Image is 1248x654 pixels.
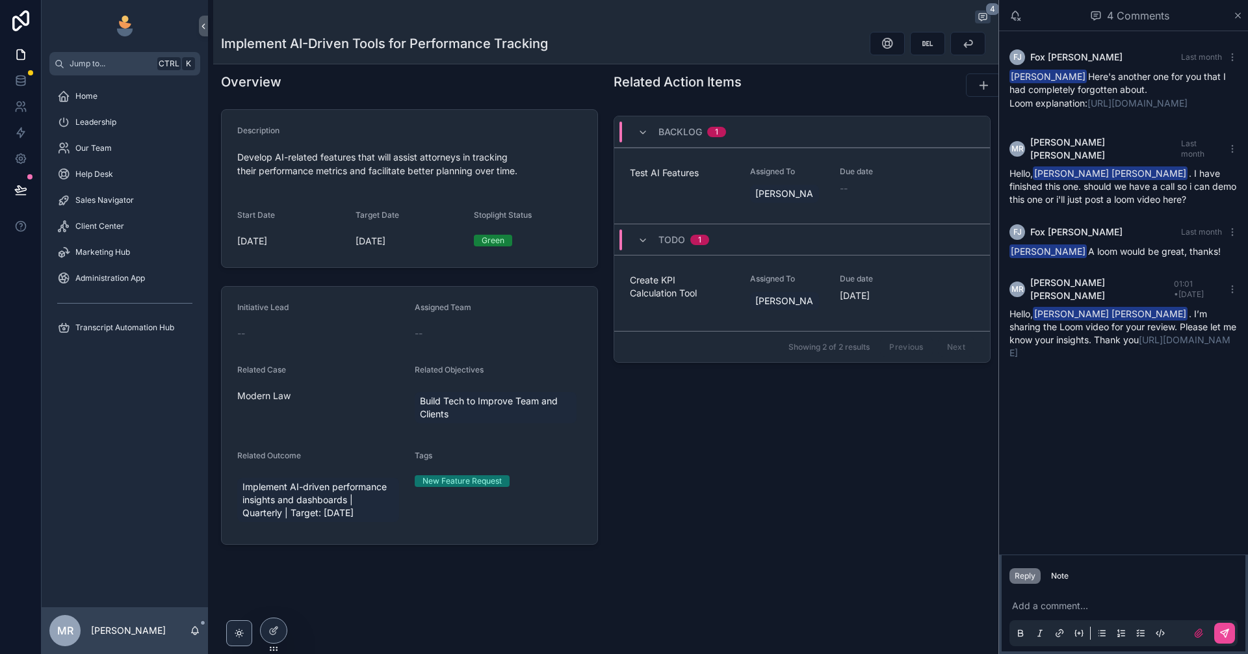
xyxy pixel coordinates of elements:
[614,255,990,331] a: Create KPI Calculation ToolAssigned To[PERSON_NAME]Due date[DATE]
[415,392,577,423] a: Build Tech to Improve Team and Clients
[415,327,422,340] span: --
[614,73,742,91] h1: Related Action Items
[237,150,582,177] p: Develop AI-related features that will assist attorneys in tracking their performance metrics and ...
[237,478,399,522] a: Implement AI-driven performance insights and dashboards | Quarterly | Target: [DATE]
[1107,8,1169,23] span: 4 Comments
[1009,244,1087,258] span: [PERSON_NAME]
[840,289,870,302] p: [DATE]
[237,327,245,340] span: --
[49,52,200,75] button: Jump to...CtrlK
[1030,276,1174,302] span: [PERSON_NAME] [PERSON_NAME]
[630,166,734,179] span: Test AI Features
[614,148,990,224] a: Test AI FeaturesAssigned To[PERSON_NAME]Due date--
[1174,279,1204,299] span: 01:01 • [DATE]
[1013,227,1022,237] span: FJ
[630,274,734,300] span: Create KPI Calculation Tool
[1009,308,1236,358] span: Hello, . I’m sharing the Loom video for your review. Please let me know your insights. Thank you
[1013,52,1022,62] span: FJ
[474,210,532,220] span: Stoplight Status
[975,10,991,26] button: 4
[70,59,152,69] span: Jump to...
[840,182,848,195] span: --
[1033,307,1188,320] span: [PERSON_NAME] [PERSON_NAME]
[698,235,701,245] div: 1
[237,389,291,402] span: Modern Law
[49,111,200,134] a: Leadership
[1181,227,1222,237] span: Last month
[750,274,825,284] span: Assigned To
[49,241,200,264] a: Marketing Hub
[75,169,113,179] span: Help Desk
[75,91,97,101] span: Home
[237,210,275,220] span: Start Date
[49,85,200,108] a: Home
[242,480,394,519] span: Implement AI-driven performance insights and dashboards | Quarterly | Target: [DATE]
[1087,98,1188,109] a: [URL][DOMAIN_NAME]
[715,127,718,137] div: 1
[237,365,286,374] span: Related Case
[1011,284,1024,294] span: MR
[1009,568,1041,584] button: Reply
[49,163,200,186] a: Help Desk
[237,125,279,135] span: Description
[750,185,820,203] a: [PERSON_NAME]
[422,475,502,487] div: New Feature Request
[1030,51,1123,64] span: Fox [PERSON_NAME]
[415,365,484,374] span: Related Objectives
[1033,166,1188,180] span: [PERSON_NAME] [PERSON_NAME]
[840,166,915,177] span: Due date
[91,624,166,637] p: [PERSON_NAME]
[356,235,463,248] span: [DATE]
[840,274,915,284] span: Due date
[788,342,870,352] span: Showing 2 of 2 results
[658,125,702,138] span: Backlog
[75,143,112,153] span: Our Team
[755,187,814,200] span: [PERSON_NAME]
[75,195,134,205] span: Sales Navigator
[1009,96,1238,110] p: Loom explanation:
[75,221,124,231] span: Client Center
[482,235,504,246] div: Green
[1009,168,1236,205] span: Hello, . I have finished this one. should we have a call so i can demo this one or i'll just post...
[755,294,814,307] span: [PERSON_NAME]
[750,166,825,177] span: Assigned To
[237,451,301,460] span: Related Outcome
[658,233,685,246] span: Todo
[1009,246,1221,257] span: A loom would be great, thanks!
[1011,144,1024,154] span: MR
[49,316,200,339] a: Transcript Automation Hub
[750,292,820,310] a: [PERSON_NAME]
[420,395,571,421] span: Build Tech to Improve Team and Clients
[1009,70,1087,83] span: [PERSON_NAME]
[1009,70,1238,110] div: Here's another one for you that I had completely forgotten about.
[49,137,200,160] a: Our Team
[237,235,345,248] span: [DATE]
[237,302,289,312] span: Initiative Lead
[1030,226,1123,239] span: Fox [PERSON_NAME]
[75,322,174,333] span: Transcript Automation Hub
[42,75,208,356] div: scrollable content
[1051,571,1069,581] div: Note
[221,34,548,53] h1: Implement AI-Driven Tools for Performance Tracking
[985,3,1000,16] span: 4
[75,273,145,283] span: Administration App
[75,117,116,127] span: Leadership
[1046,568,1074,584] button: Note
[1181,52,1222,62] span: Last month
[221,73,281,91] h1: Overview
[356,210,399,220] span: Target Date
[49,267,200,290] a: Administration App
[415,302,471,312] span: Assigned Team
[57,623,73,638] span: MR
[114,16,135,36] img: App logo
[49,189,200,212] a: Sales Navigator
[1181,138,1204,159] span: Last month
[1030,136,1181,162] span: [PERSON_NAME] [PERSON_NAME]
[157,57,181,70] span: Ctrl
[49,215,200,238] a: Client Center
[415,451,432,460] span: Tags
[183,59,194,69] span: K
[75,247,130,257] span: Marketing Hub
